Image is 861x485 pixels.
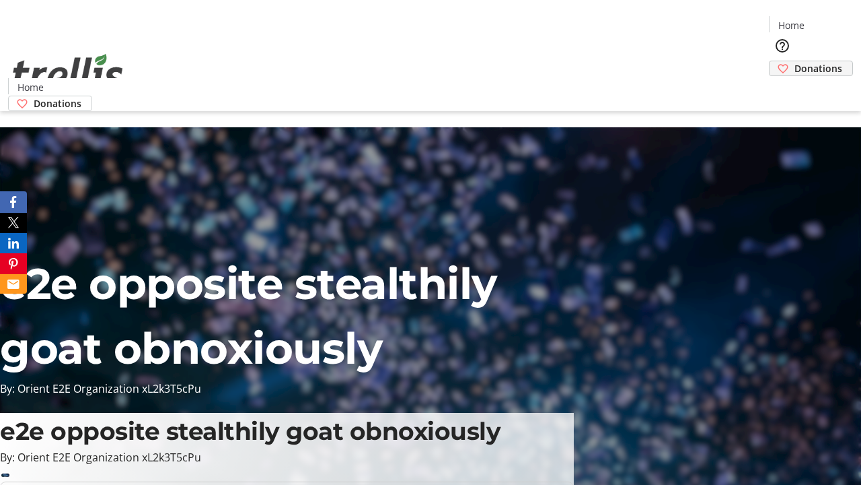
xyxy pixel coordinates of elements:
a: Donations [8,96,92,111]
span: Donations [794,61,842,75]
img: Orient E2E Organization xL2k3T5cPu's Logo [8,39,128,106]
span: Home [778,18,804,32]
span: Home [17,80,44,94]
a: Donations [769,61,853,76]
a: Home [9,80,52,94]
button: Cart [769,76,796,103]
button: Help [769,32,796,59]
a: Home [770,18,813,32]
span: Donations [34,96,81,110]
